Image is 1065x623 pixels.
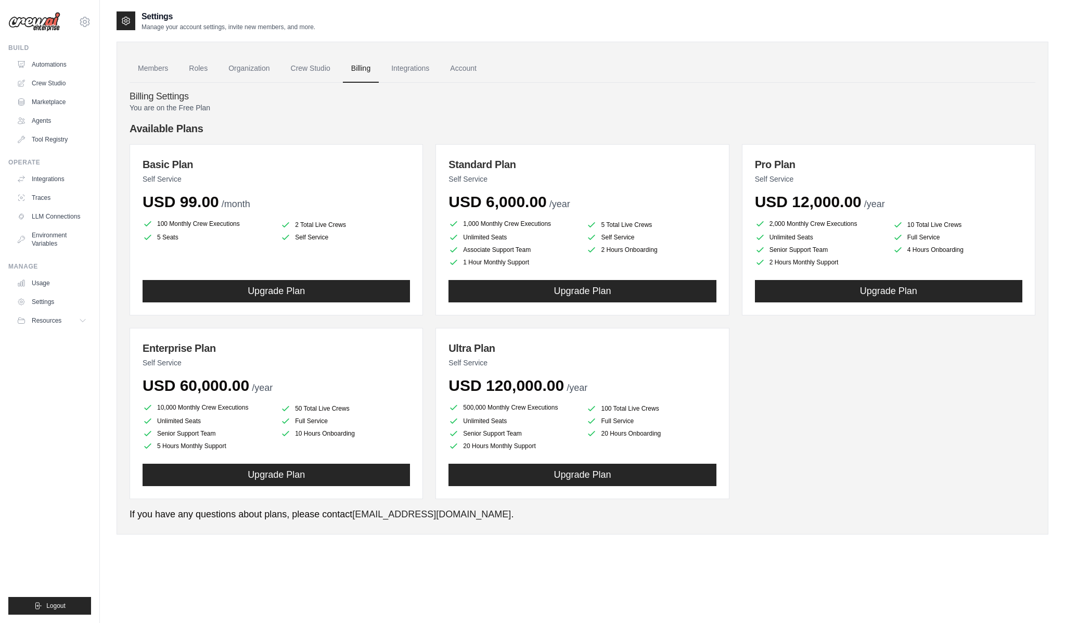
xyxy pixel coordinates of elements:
p: Self Service [448,174,716,184]
li: 1 Hour Monthly Support [448,257,578,268]
h3: Ultra Plan [448,341,716,355]
span: USD 99.00 [143,193,219,210]
li: 5 Total Live Crews [586,220,716,230]
h3: Standard Plan [448,157,716,172]
li: 10,000 Monthly Crew Executions [143,401,272,414]
li: 20 Hours Onboarding [586,428,716,439]
a: Account [442,55,485,83]
li: 10 Hours Onboarding [280,428,410,439]
a: Environment Variables [12,227,91,252]
a: Integrations [12,171,91,187]
li: 5 Seats [143,232,272,243]
li: Self Service [586,232,716,243]
a: Organization [220,55,278,83]
li: 2,000 Monthly Crew Executions [755,218,884,230]
button: Logout [8,597,91,615]
span: /year [864,199,885,209]
p: Self Service [143,358,410,368]
a: Crew Studio [283,55,339,83]
div: Manage [8,262,91,271]
a: Crew Studio [12,75,91,92]
img: Logo [8,12,60,32]
span: USD 12,000.00 [755,193,862,210]
button: Upgrade Plan [448,280,716,302]
a: Integrations [383,55,438,83]
li: Unlimited Seats [448,416,578,426]
a: Settings [12,294,91,310]
iframe: Chat Widget [1013,573,1065,623]
span: Logout [46,602,66,610]
h2: Settings [142,10,315,23]
p: You are on the Free Plan [130,103,1035,113]
span: Resources [32,316,61,325]
li: 4 Hours Onboarding [893,245,1022,255]
li: Unlimited Seats [755,232,884,243]
li: 5 Hours Monthly Support [143,441,272,451]
li: 1,000 Monthly Crew Executions [448,218,578,230]
a: Marketplace [12,94,91,110]
a: Agents [12,112,91,129]
li: 100 Total Live Crews [586,403,716,414]
li: Full Service [893,232,1022,243]
li: 100 Monthly Crew Executions [143,218,272,230]
a: [EMAIL_ADDRESS][DOMAIN_NAME] [352,509,511,519]
p: Self Service [143,174,410,184]
button: Upgrade Plan [143,280,410,302]
a: Members [130,55,176,83]
li: 50 Total Live Crews [280,403,410,414]
li: 2 Total Live Crews [280,220,410,230]
li: Unlimited Seats [448,232,578,243]
li: 20 Hours Monthly Support [448,441,578,451]
a: Automations [12,56,91,73]
li: Senior Support Team [755,245,884,255]
li: 500,000 Monthly Crew Executions [448,401,578,414]
a: LLM Connections [12,208,91,225]
a: Roles [181,55,216,83]
a: Usage [12,275,91,291]
span: /month [222,199,250,209]
button: Resources [12,312,91,329]
li: Full Service [280,416,410,426]
li: 2 Hours Monthly Support [755,257,884,268]
button: Upgrade Plan [448,464,716,486]
h3: Enterprise Plan [143,341,410,355]
div: Build [8,44,91,52]
p: Manage your account settings, invite new members, and more. [142,23,315,31]
h3: Pro Plan [755,157,1022,172]
h4: Available Plans [130,121,1035,136]
a: Traces [12,189,91,206]
h3: Basic Plan [143,157,410,172]
a: Billing [343,55,379,83]
li: Senior Support Team [143,428,272,439]
p: Self Service [448,358,716,368]
span: USD 60,000.00 [143,377,249,394]
li: 2 Hours Onboarding [586,245,716,255]
li: Unlimited Seats [143,416,272,426]
span: USD 6,000.00 [448,193,546,210]
a: Tool Registry [12,131,91,148]
button: Upgrade Plan [143,464,410,486]
button: Upgrade Plan [755,280,1022,302]
li: Associate Support Team [448,245,578,255]
span: /year [252,383,273,393]
div: Operate [8,158,91,167]
span: /year [567,383,587,393]
p: Self Service [755,174,1022,184]
span: /year [549,199,570,209]
span: USD 120,000.00 [448,377,564,394]
li: Self Service [280,232,410,243]
h4: Billing Settings [130,91,1035,103]
li: 10 Total Live Crews [893,220,1022,230]
p: If you have any questions about plans, please contact . [130,507,1035,522]
li: Senior Support Team [448,428,578,439]
li: Full Service [586,416,716,426]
